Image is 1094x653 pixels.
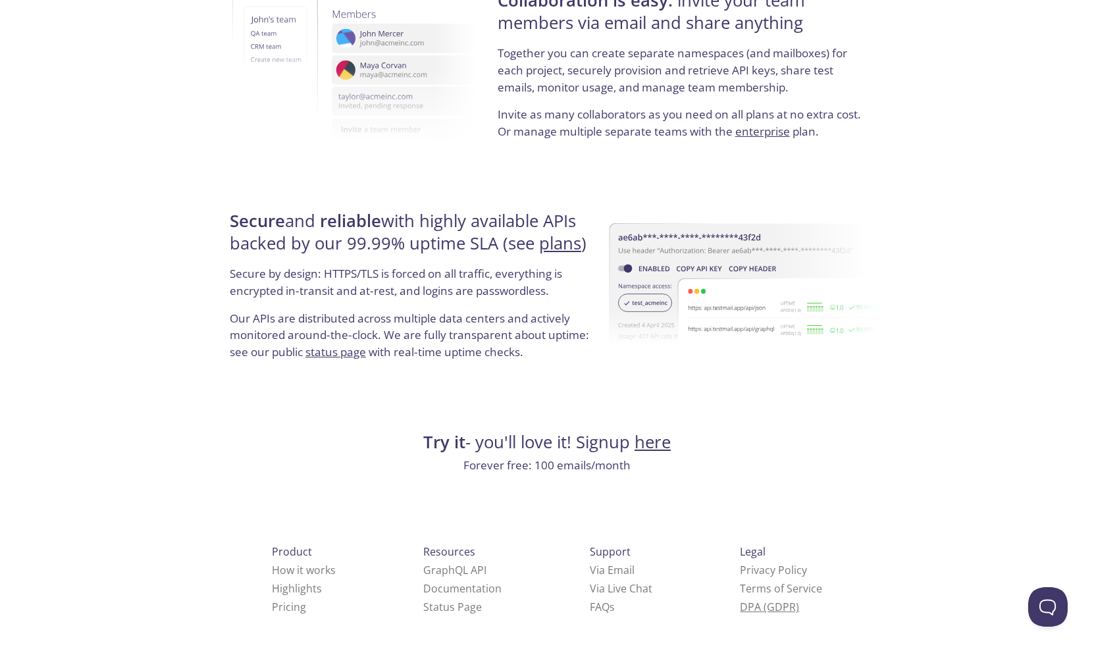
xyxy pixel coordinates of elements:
[635,431,671,454] a: here
[740,563,807,577] a: Privacy Policy
[740,581,822,596] a: Terms of Service
[226,431,868,454] h4: - you'll love it! Signup
[230,210,596,266] h4: and with highly available APIs backed by our 99.99% uptime SLA (see )
[590,600,615,614] a: FAQ
[610,600,615,614] span: s
[272,563,336,577] a: How it works
[740,544,766,559] span: Legal
[320,209,381,232] strong: reliable
[498,106,864,140] p: Invite as many collaborators as you need on all plans at no extra cost. Or manage multiple separa...
[305,344,366,359] a: status page
[230,310,596,371] p: Our APIs are distributed across multiple data centers and actively monitored around-the-clock. We...
[740,600,799,614] a: DPA (GDPR)
[423,431,465,454] strong: Try it
[590,563,635,577] a: Via Email
[423,563,486,577] a: GraphQL API
[610,182,881,393] img: uptime
[590,544,631,559] span: Support
[230,265,596,309] p: Secure by design: HTTPS/TLS is forced on all traffic, everything is encrypted in-transit and at-r...
[590,581,652,596] a: Via Live Chat
[272,600,306,614] a: Pricing
[1028,587,1068,627] iframe: Help Scout Beacon - Open
[498,45,864,106] p: Together you can create separate namespaces (and mailboxes) for each project, securely provision ...
[226,457,868,474] p: Forever free: 100 emails/month
[423,544,475,559] span: Resources
[423,600,482,614] a: Status Page
[272,544,312,559] span: Product
[539,232,581,255] a: plans
[230,209,285,232] strong: Secure
[272,581,322,596] a: Highlights
[423,581,502,596] a: Documentation
[735,124,790,139] a: enterprise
